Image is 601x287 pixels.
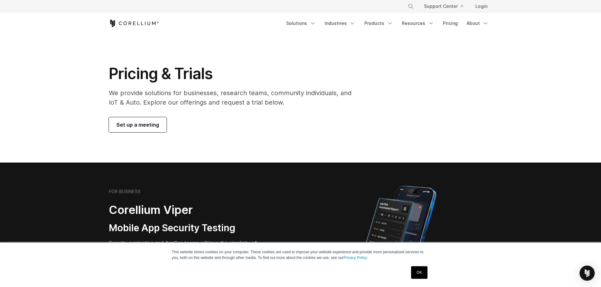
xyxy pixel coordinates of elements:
[109,20,159,27] a: Corellium Home
[109,64,360,83] h1: Pricing & Trials
[411,266,427,279] a: OK
[470,1,492,12] a: Login
[419,1,468,12] a: Support Center
[116,121,159,129] span: Set up a meeting
[344,255,368,260] a: Privacy Policy.
[580,266,595,281] div: Open Intercom Messenger
[282,18,320,29] a: Solutions
[109,88,360,107] p: We provide solutions for businesses, research teams, community individuals, and IoT & Auto. Explo...
[439,18,462,29] a: Pricing
[109,222,270,234] h3: Mobile App Security Testing
[109,117,167,132] a: Set up a meeting
[398,18,438,29] a: Resources
[463,18,492,29] a: About
[109,239,270,262] p: Security pentesting and AppSec teams will love the simplicity of automated report generation comb...
[321,18,359,29] a: Industries
[282,18,492,29] div: Navigation Menu
[405,1,416,12] button: Search
[172,249,429,261] p: This website stores cookies on your computer. These cookies are used to improve your website expe...
[361,18,397,29] a: Products
[400,1,492,12] div: Navigation Menu
[109,189,140,194] h6: FOR BUSINESS
[109,203,270,217] h2: Corellium Viper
